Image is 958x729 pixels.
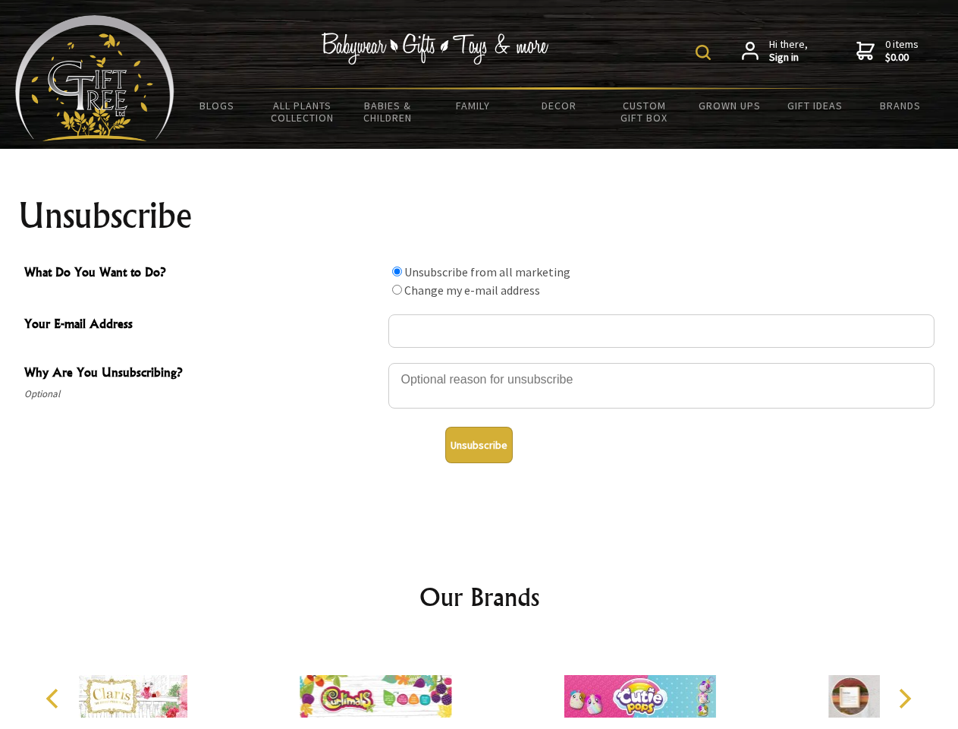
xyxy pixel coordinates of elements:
[769,51,808,65] strong: Sign in
[388,314,934,348] input: Your E-mail Address
[392,285,402,295] input: What Do You Want to Do?
[885,51,919,65] strong: $0.00
[404,282,540,298] label: Change my e-mail address
[30,579,928,615] h2: Our Brands
[885,37,919,65] span: 0 items
[516,90,601,121] a: Decor
[15,15,174,141] img: Babyware - Gifts - Toys and more...
[392,267,402,276] input: What Do You Want to Do?
[24,363,381,385] span: Why Are You Unsubscribing?
[18,197,941,234] h1: Unsubscribe
[174,90,260,121] a: BLOGS
[345,90,431,134] a: Babies & Children
[769,38,808,65] span: Hi there,
[856,38,919,65] a: 0 items$0.00
[858,90,944,121] a: Brands
[887,682,921,715] button: Next
[38,682,71,715] button: Previous
[772,90,858,121] a: Gift Ideas
[445,427,513,463] button: Unsubscribe
[24,263,381,285] span: What Do You Want to Do?
[742,38,808,65] a: Hi there,Sign in
[601,90,687,134] a: Custom Gift Box
[388,363,934,409] textarea: Why Are You Unsubscribing?
[260,90,346,134] a: All Plants Collection
[431,90,517,121] a: Family
[686,90,772,121] a: Grown Ups
[24,314,381,336] span: Your E-mail Address
[322,33,549,65] img: Babywear - Gifts - Toys & more
[404,264,570,279] label: Unsubscribe from all marketing
[24,385,381,403] span: Optional
[696,45,711,60] img: product search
